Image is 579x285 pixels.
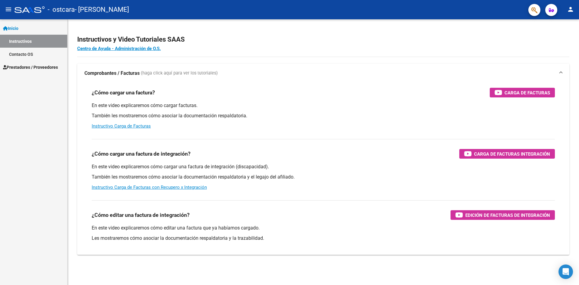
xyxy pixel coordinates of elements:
span: Carga de Facturas [505,89,550,97]
div: Open Intercom Messenger [558,264,573,279]
span: Inicio [3,25,18,32]
p: En este video explicaremos cómo cargar una factura de integración (discapacidad). [92,163,555,170]
h2: Instructivos y Video Tutoriales SAAS [77,34,569,45]
span: Edición de Facturas de integración [465,211,550,219]
span: (haga click aquí para ver los tutoriales) [141,70,218,77]
p: Les mostraremos cómo asociar la documentación respaldatoria y la trazabilidad. [92,235,555,242]
button: Carga de Facturas Integración [459,149,555,159]
p: En este video explicaremos cómo cargar facturas. [92,102,555,109]
mat-icon: menu [5,6,12,13]
mat-expansion-panel-header: Comprobantes / Facturas (haga click aquí para ver los tutoriales) [77,64,569,83]
span: Carga de Facturas Integración [474,150,550,158]
p: En este video explicaremos cómo editar una factura que ya habíamos cargado. [92,225,555,231]
p: También les mostraremos cómo asociar la documentación respaldatoria. [92,112,555,119]
a: Instructivo Carga de Facturas [92,123,151,129]
h3: ¿Cómo editar una factura de integración? [92,211,190,219]
span: Prestadores / Proveedores [3,64,58,71]
p: También les mostraremos cómo asociar la documentación respaldatoria y el legajo del afiliado. [92,174,555,180]
span: - ostcara [48,3,75,16]
button: Carga de Facturas [490,88,555,97]
h3: ¿Cómo cargar una factura? [92,88,155,97]
h3: ¿Cómo cargar una factura de integración? [92,150,191,158]
div: Comprobantes / Facturas (haga click aquí para ver los tutoriales) [77,83,569,255]
strong: Comprobantes / Facturas [84,70,140,77]
a: Instructivo Carga de Facturas con Recupero x Integración [92,185,207,190]
a: Centro de Ayuda - Administración de O.S. [77,46,161,51]
button: Edición de Facturas de integración [451,210,555,220]
mat-icon: person [567,6,574,13]
span: - [PERSON_NAME] [75,3,129,16]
